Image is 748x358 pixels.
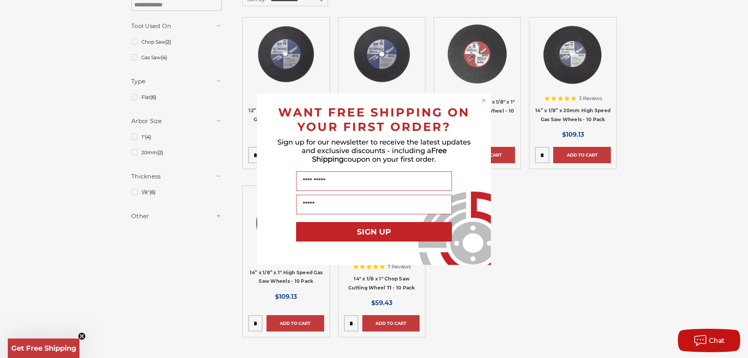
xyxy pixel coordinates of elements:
span: WANT FREE SHIPPING ON YOUR FIRST ORDER? [278,105,470,134]
span: Sign up for our newsletter to receive the latest updates and exclusive discounts - including a co... [277,138,471,164]
span: Free Shipping [312,146,447,164]
span: Chat [709,337,725,344]
button: Chat [678,329,740,352]
button: Close dialog [480,97,488,104]
button: SIGN UP [296,222,452,242]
